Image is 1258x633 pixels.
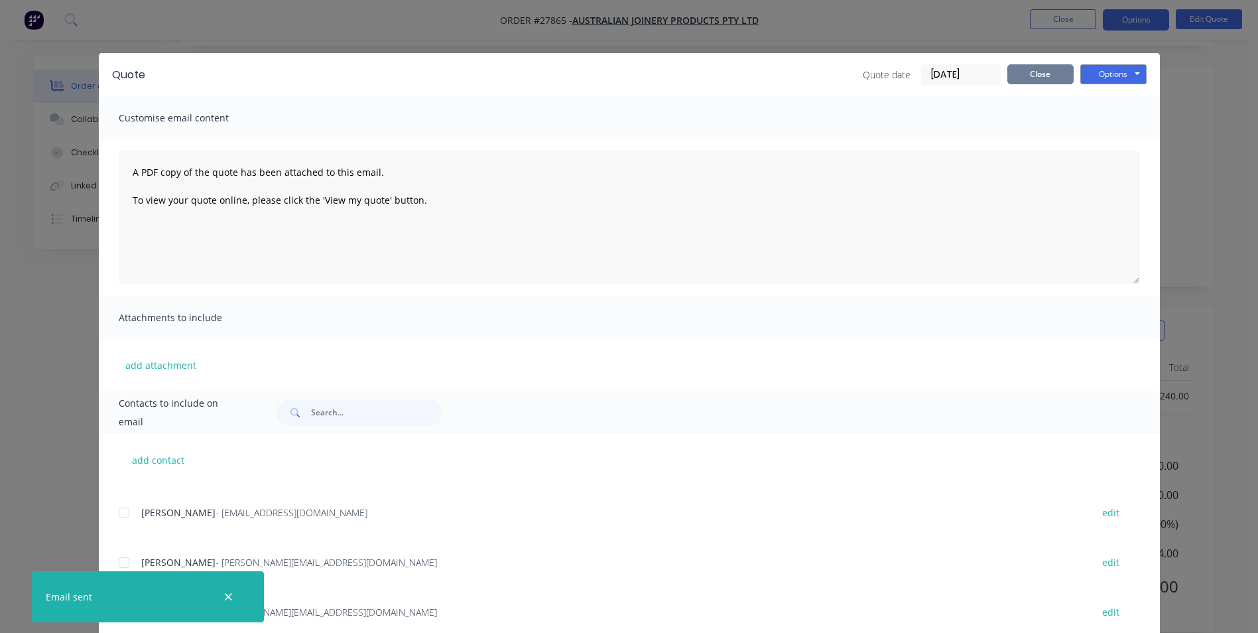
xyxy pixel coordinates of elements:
button: add contact [119,450,198,470]
textarea: A PDF copy of the quote has been attached to this email. To view your quote online, please click ... [119,151,1140,284]
span: Customise email content [119,109,265,127]
button: edit [1094,504,1127,522]
button: Options [1080,64,1147,84]
button: add attachment [119,355,203,375]
span: [PERSON_NAME] [141,506,216,519]
span: Contacts to include on email [119,394,244,431]
button: edit [1094,553,1127,571]
span: Attachments to include [119,309,265,327]
span: Quote date [863,68,911,82]
span: - [EMAIL_ADDRESS][DOMAIN_NAME] [216,506,367,519]
span: - [PERSON_NAME][EMAIL_ADDRESS][DOMAIN_NAME] [216,556,437,569]
button: edit [1094,603,1127,621]
div: Quote [112,67,145,83]
span: [PERSON_NAME] [141,556,216,569]
div: Email sent [46,590,92,604]
span: - [PERSON_NAME][EMAIL_ADDRESS][DOMAIN_NAME] [216,606,437,618]
input: Search... [311,399,442,426]
button: Close [1007,64,1074,84]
